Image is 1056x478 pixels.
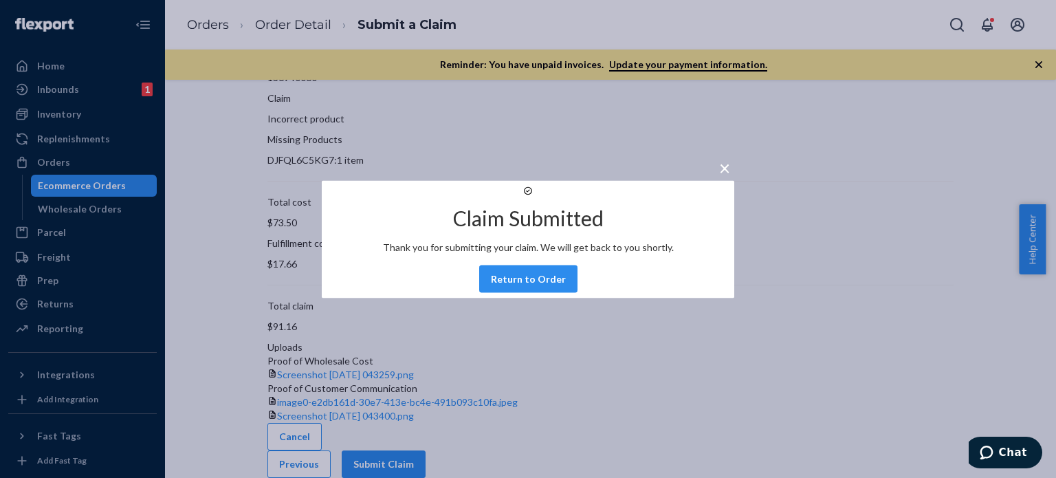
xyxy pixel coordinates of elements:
[719,155,730,179] span: ×
[969,437,1042,471] iframe: Opens a widget where you can chat to one of our agents
[383,240,674,254] p: Thank you for submitting your claim. We will get back to you shortly.
[479,265,577,292] button: Return to Order
[453,206,604,229] h2: Claim Submitted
